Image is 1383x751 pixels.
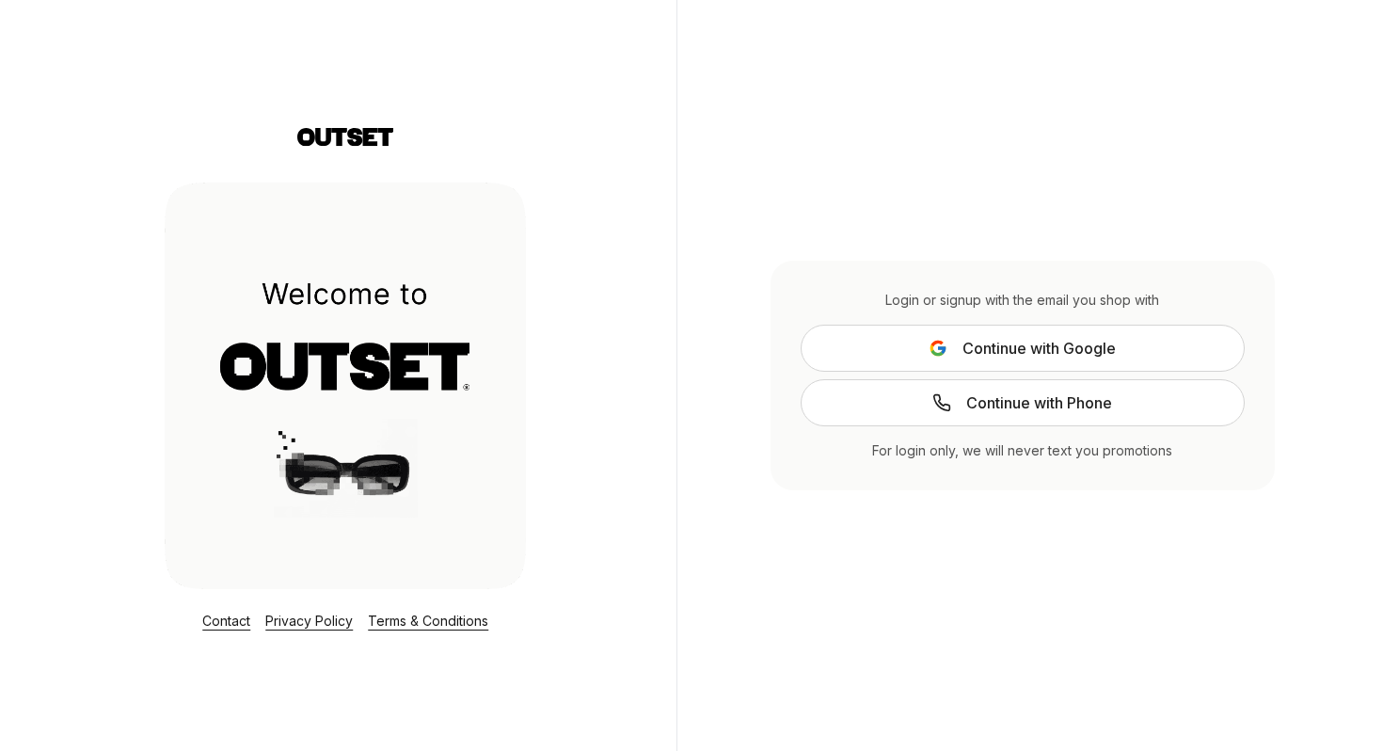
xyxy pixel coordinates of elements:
a: Continue with Phone [801,379,1245,426]
img: Login Layout Image [165,182,526,588]
div: Login or signup with the email you shop with [801,291,1245,310]
span: Continue with Phone [966,391,1112,414]
button: Continue with Google [801,325,1245,372]
span: Continue with Google [962,337,1116,360]
a: Terms & Conditions [368,613,488,629]
div: For login only, we will never text you promotions [801,441,1245,460]
a: Privacy Policy [265,613,353,629]
a: Contact [202,613,250,629]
